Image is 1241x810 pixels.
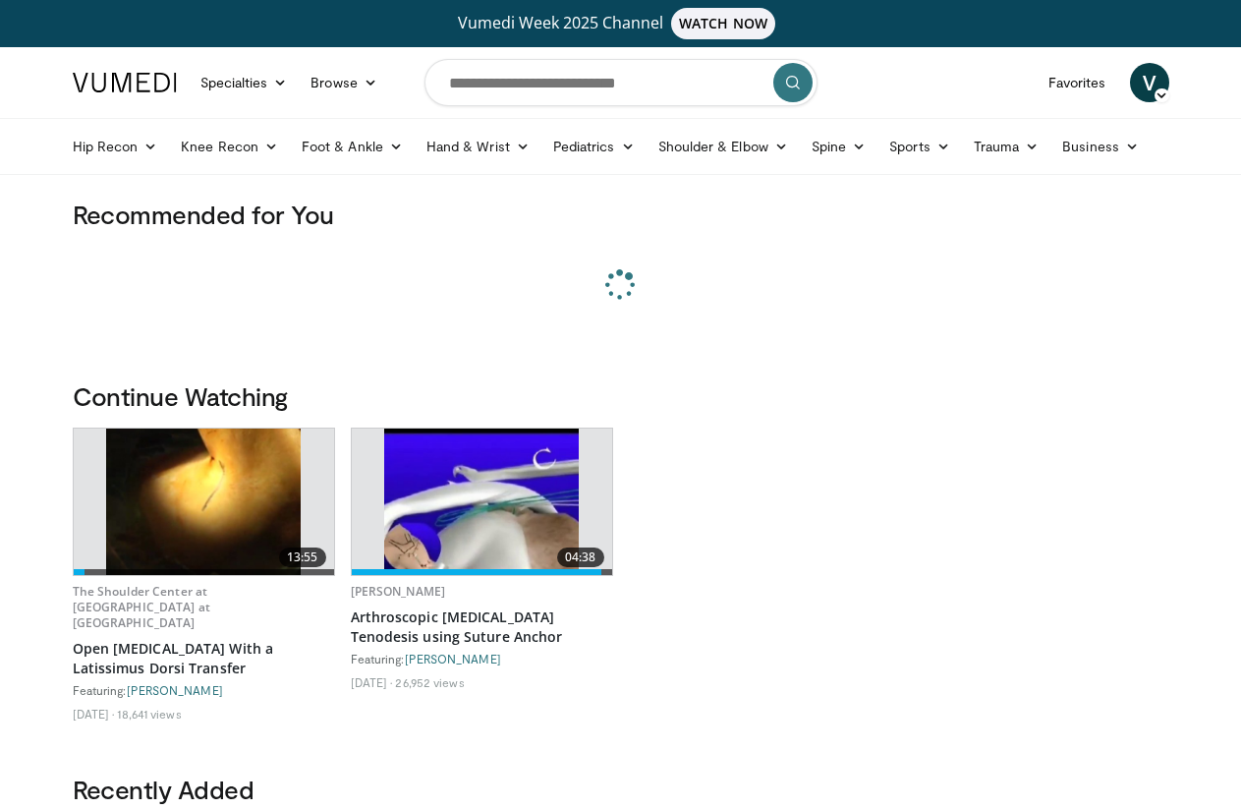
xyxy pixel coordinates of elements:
li: 26,952 views [395,674,464,690]
h3: Recommended for You [73,199,1169,230]
a: Foot & Ankle [290,127,415,166]
a: Sports [877,127,962,166]
span: WATCH NOW [671,8,775,39]
a: Specialties [189,63,300,102]
a: Knee Recon [169,127,290,166]
a: Hand & Wrist [415,127,541,166]
a: [PERSON_NAME] [351,583,446,600]
a: Browse [299,63,389,102]
div: Featuring: [73,682,335,698]
img: 38379_0000_0_3.png.620x360_q85_upscale.jpg [384,429,580,575]
a: Business [1050,127,1151,166]
a: 13:55 [74,429,334,575]
a: Pediatrics [541,127,647,166]
h3: Recently Added [73,774,1169,805]
li: [DATE] [73,706,115,722]
a: Spine [800,127,877,166]
a: V [1130,63,1169,102]
a: [PERSON_NAME] [127,683,223,697]
input: Search topics, interventions [424,59,818,106]
a: Shoulder & Elbow [647,127,800,166]
h3: Continue Watching [73,380,1169,412]
li: 18,641 views [117,706,181,722]
img: 38772_0000_3.png.620x360_q85_upscale.jpg [106,429,301,575]
img: VuMedi Logo [73,73,177,92]
a: Trauma [962,127,1051,166]
a: Vumedi Week 2025 ChannelWATCH NOW [76,8,1166,39]
span: 04:38 [557,548,604,567]
a: [PERSON_NAME] [405,652,501,665]
li: [DATE] [351,674,393,690]
a: Open [MEDICAL_DATA] With a Latissimus Dorsi Transfer [73,639,335,678]
a: Favorites [1037,63,1118,102]
a: The Shoulder Center at [GEOGRAPHIC_DATA] at [GEOGRAPHIC_DATA] [73,583,210,631]
div: Featuring: [351,651,613,666]
a: Arthroscopic [MEDICAL_DATA] Tenodesis using Suture Anchor [351,607,613,647]
span: 13:55 [279,548,326,567]
a: 04:38 [352,429,612,575]
a: Hip Recon [61,127,170,166]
